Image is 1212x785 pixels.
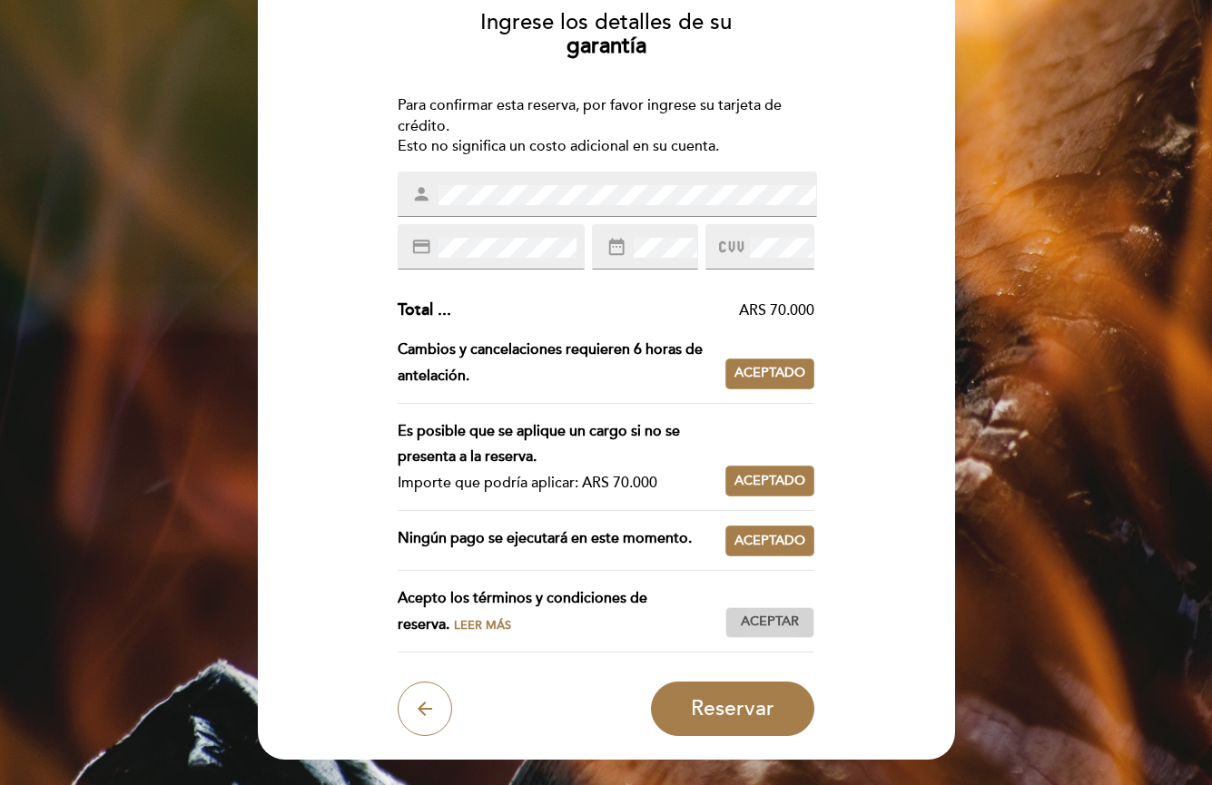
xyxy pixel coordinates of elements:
button: Reservar [651,682,814,736]
button: Aceptado [725,358,814,389]
span: Reservar [691,696,774,721]
button: Aceptar [725,607,814,638]
button: Aceptado [725,525,814,556]
span: Aceptado [734,364,805,383]
i: arrow_back [414,698,436,720]
span: Aceptar [741,613,799,632]
span: Ingrese los detalles de su [480,9,732,35]
button: arrow_back [398,682,452,736]
span: Leer más [454,618,511,633]
div: Es posible que se aplique un cargo si no se presenta a la reserva. [398,418,711,471]
i: credit_card [411,237,431,257]
button: Aceptado [725,466,814,496]
div: Importe que podría aplicar: ARS 70.000 [398,470,711,496]
div: ARS 70.000 [451,300,814,321]
span: Aceptado [734,472,805,491]
div: Ningún pago se ejecutará en este momento. [398,525,725,556]
div: Acepto los términos y condiciones de reserva. [398,585,725,638]
i: date_range [606,237,626,257]
span: Aceptado [734,532,805,551]
span: Total ... [398,299,451,319]
i: person [411,184,431,204]
b: garantía [567,33,646,59]
div: Para confirmar esta reserva, por favor ingrese su tarjeta de crédito. Esto no significa un costo ... [398,95,814,158]
div: Cambios y cancelaciones requieren 6 horas de antelación. [398,337,725,389]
